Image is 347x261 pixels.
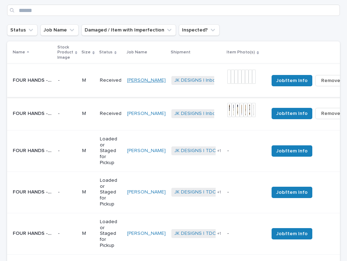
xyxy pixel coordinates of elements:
[217,149,221,153] span: + 1
[13,188,54,195] p: FOUR HANDS - 245339-002 AKIRO DINING CHAIRS | 76991
[272,108,312,119] button: Job/Item Info
[13,109,54,117] p: FOUR HANDS - 224056-005 VIOLA ACCENT TABLE POLISHED WHITE MARBLE | 76022
[100,77,121,83] p: Received
[58,231,76,237] p: -
[82,189,94,195] p: M
[174,148,254,154] a: JK DESIGNS | TDC Delivery | 25169
[58,189,76,195] p: -
[276,230,308,237] span: Job/Item Info
[58,111,76,117] p: -
[227,189,263,195] p: -
[179,24,220,36] button: Inspected?
[100,178,121,207] p: Loaded or Staged for Pickup
[13,76,54,83] p: FOUR HANDS - 100970-006 KENNEDY CHAIR PALERMO | 76021
[217,232,221,236] span: + 1
[82,231,94,237] p: M
[58,148,76,154] p: -
[100,136,121,166] p: Loaded or Staged for Pickup
[276,147,308,155] span: Job/Item Info
[217,190,221,195] span: + 1
[40,24,79,36] button: Job Name
[100,111,121,117] p: Received
[272,228,312,239] button: Job/Item Info
[7,5,340,16] input: Search
[276,110,308,117] span: Job/Item Info
[82,148,94,154] p: M
[82,77,94,83] p: M
[13,48,25,56] p: Name
[127,148,166,154] a: [PERSON_NAME]
[7,24,38,36] button: Status
[227,148,263,154] p: -
[174,77,265,83] a: JK DESIGNS | Inbound Shipment | 24873
[126,48,147,56] p: Job Name
[272,187,312,198] button: Job/Item Info
[174,231,254,237] a: JK DESIGNS | TDC Delivery | 25169
[127,77,166,83] a: [PERSON_NAME]
[276,189,308,196] span: Job/Item Info
[227,48,255,56] p: Item Photo(s)
[272,145,312,157] button: Job/Item Info
[58,77,76,83] p: -
[81,24,176,36] button: Damaged / Item with Imperfection
[99,48,113,56] p: Status
[272,75,312,86] button: Job/Item Info
[81,48,91,56] p: Size
[57,43,73,62] p: Stock Product Image
[227,231,263,237] p: -
[127,189,166,195] a: [PERSON_NAME]
[13,146,54,154] p: FOUR HANDS - 245339-002 AKIRO DINING CHAIRS | 76990
[13,229,54,237] p: FOUR HANDS - 245339-002 AKIRO DINING CHAIRS | 76992
[82,111,94,117] p: M
[127,231,166,237] a: [PERSON_NAME]
[127,111,166,117] a: [PERSON_NAME]
[171,48,190,56] p: Shipment
[174,111,265,117] a: JK DESIGNS | Inbound Shipment | 24873
[174,189,254,195] a: JK DESIGNS | TDC Delivery | 25169
[276,77,308,84] span: Job/Item Info
[100,219,121,249] p: Loaded or Staged for Pickup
